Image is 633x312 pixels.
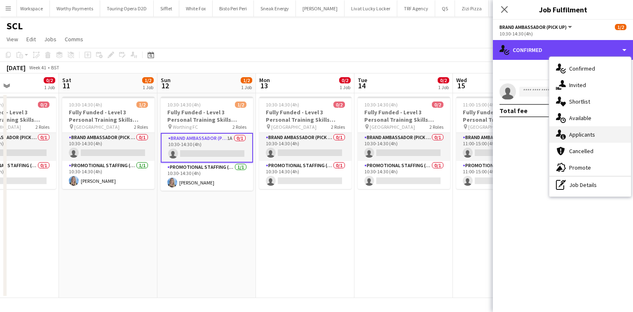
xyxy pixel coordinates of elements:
span: 11:00-15:00 (4h) [463,102,496,108]
span: 10:30-14:30 (4h) [69,102,102,108]
div: 1 Job [340,84,350,90]
span: Sun [161,76,171,84]
app-card-role: Brand Ambassador (Pick up)0/110:30-14:30 (4h) [62,133,155,161]
app-card-role: Promotional Staffing (Brand Ambassadors)0/110:30-14:30 (4h) [259,161,352,189]
div: Confirmed [493,40,633,60]
app-job-card: 10:30-14:30 (4h)1/2Fully Funded - Level 3 Personal Training Skills Bootcamp [GEOGRAPHIC_DATA]2 Ro... [62,97,155,189]
span: 2 Roles [429,124,443,130]
h3: Fully Funded - Level 3 Personal Training Skills Bootcamp [161,109,253,123]
span: 12 [159,81,171,90]
span: 11 [61,81,71,90]
app-job-card: 11:00-15:00 (4h)0/2Fully Funded - Level 3 Personal Training Skills Bootcamp [GEOGRAPHIC_DATA]2 Ro... [456,97,549,189]
div: 1 Job [143,84,153,90]
h3: Fully Funded - Level 3 Personal Training Skills Bootcamp [358,109,450,123]
span: [GEOGRAPHIC_DATA] [370,124,415,130]
span: 2 Roles [35,124,49,130]
app-card-role: Promotional Staffing (Brand Ambassadors)0/110:30-14:30 (4h) [358,161,450,189]
span: 1/2 [235,102,246,108]
h3: Fully Funded - Level 3 Personal Training Skills Bootcamp [62,109,155,123]
span: 2 Roles [331,124,345,130]
app-job-card: 10:30-14:30 (4h)0/2Fully Funded - Level 3 Personal Training Skills Bootcamp [GEOGRAPHIC_DATA]2 Ro... [259,97,352,189]
span: Jobs [44,35,56,43]
button: Workspace [14,0,50,17]
span: Confirmed [569,65,595,72]
span: Edit [26,35,36,43]
span: Shortlist [569,98,590,105]
button: TRF Agency [397,0,435,17]
div: Job Details [549,177,631,193]
button: Worthy Payments [50,0,100,17]
app-card-role: Brand Ambassador (Pick up)0/111:00-15:00 (4h) [456,133,549,161]
button: [PERSON_NAME] [296,0,345,17]
span: 1/2 [136,102,148,108]
span: 10:30-14:30 (4h) [364,102,398,108]
app-job-card: 10:30-14:30 (4h)1/2Fully Funded - Level 3 Personal Training Skills Bootcamp Worthing FC2 RolesBra... [161,97,253,191]
span: View [7,35,18,43]
app-card-role: Brand Ambassador (Pick up)0/110:30-14:30 (4h) [358,133,450,161]
a: Edit [23,34,39,45]
span: Tue [358,76,367,84]
button: Clementoni [489,0,527,17]
h3: Job Fulfilment [493,4,633,15]
h1: SCL [7,20,23,32]
span: 10:30-14:30 (4h) [266,102,299,108]
span: Wed [456,76,467,84]
app-card-role: Promotional Staffing (Brand Ambassadors)0/111:00-15:00 (4h) [456,161,549,189]
div: 1 Job [44,84,55,90]
span: 1/2 [241,77,252,83]
span: 0/2 [432,102,443,108]
a: View [3,34,21,45]
button: Zizi Pizza [455,0,489,17]
span: 0/2 [44,77,55,83]
span: Week 41 [27,64,48,71]
button: Brand Ambassador (Pick up) [499,24,573,30]
span: [GEOGRAPHIC_DATA] [271,124,316,130]
app-card-role: Promotional Staffing (Brand Ambassadors)1/110:30-14:30 (4h)[PERSON_NAME] [161,163,253,191]
span: [GEOGRAPHIC_DATA] [468,124,513,130]
app-job-card: 10:30-14:30 (4h)0/2Fully Funded - Level 3 Personal Training Skills Bootcamp [GEOGRAPHIC_DATA]2 Ro... [358,97,450,189]
div: BST [51,64,59,71]
span: 0/2 [438,77,449,83]
div: Total fee [499,106,527,115]
span: 0/2 [333,102,345,108]
span: [GEOGRAPHIC_DATA] [74,124,120,130]
span: Mon [259,76,270,84]
button: Sifflet [154,0,179,17]
span: 1/2 [142,77,154,83]
button: Bisto Peri Peri [213,0,254,17]
app-card-role: Brand Ambassador (Pick up)0/110:30-14:30 (4h) [259,133,352,161]
button: Livat Lucky Locker [345,0,397,17]
a: Comms [61,34,87,45]
span: Available [569,114,591,122]
button: Sneak Energy [254,0,296,17]
span: 14 [356,81,367,90]
h3: Fully Funded - Level 3 Personal Training Skills Bootcamp [456,109,549,123]
app-card-role: Promotional Staffing (Brand Ambassadors)1/110:30-14:30 (4h)[PERSON_NAME] [62,161,155,189]
span: 2 Roles [232,124,246,130]
span: 2 Roles [134,124,148,130]
span: 10:30-14:30 (4h) [167,102,201,108]
app-card-role: Brand Ambassador (Pick up)1A0/110:30-14:30 (4h) [161,133,253,163]
button: Touring Opera D2D [100,0,154,17]
span: Promote [569,164,591,171]
button: White Fox [179,0,213,17]
div: 1 Job [438,84,449,90]
span: Brand Ambassador (Pick up) [499,24,567,30]
span: Applicants [569,131,595,138]
span: 0/2 [38,102,49,108]
button: QS [435,0,455,17]
span: 15 [455,81,467,90]
span: Comms [65,35,83,43]
span: Worthing FC [173,124,198,130]
h3: Fully Funded - Level 3 Personal Training Skills Bootcamp [259,109,352,123]
div: 1 Job [241,84,252,90]
div: [DATE] [7,64,26,72]
span: Cancelled [569,147,593,155]
div: 10:30-14:30 (4h) [499,31,626,37]
span: 0/2 [339,77,351,83]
